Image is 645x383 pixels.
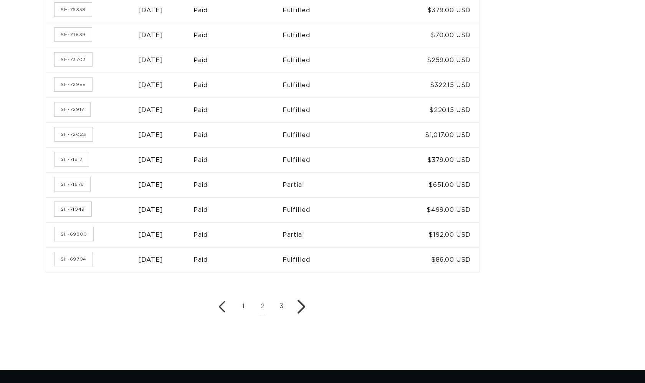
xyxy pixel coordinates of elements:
[274,299,289,314] a: Page 3
[138,57,163,63] time: [DATE]
[283,23,389,48] td: Fulfilled
[55,202,91,216] a: Order number SH-71049
[55,53,92,66] a: Order number SH-73703
[389,73,479,97] td: $322.15 USD
[193,247,283,272] td: Paid
[138,207,163,213] time: [DATE]
[138,182,163,188] time: [DATE]
[55,127,93,141] a: Order number SH-72023
[138,82,163,88] time: [DATE]
[138,232,163,238] time: [DATE]
[255,299,270,314] span: Page 2
[389,122,479,147] td: $1,017.00 USD
[193,97,283,122] td: Paid
[283,247,389,272] td: Fulfilled
[389,197,479,222] td: $499.00 USD
[138,7,163,13] time: [DATE]
[283,122,389,147] td: Fulfilled
[389,147,479,172] td: $379.00 USD
[55,252,93,266] a: Order number SH-69704
[193,147,283,172] td: Paid
[55,177,90,191] a: Order number SH-71678
[389,172,479,197] td: $651.00 USD
[138,107,163,113] time: [DATE]
[55,3,92,17] a: Order number SH-76358
[389,97,479,122] td: $220.15 USD
[193,48,283,73] td: Paid
[193,73,283,97] td: Paid
[46,299,479,318] nav: Pagination
[283,197,389,222] td: Fulfilled
[138,132,163,138] time: [DATE]
[283,147,389,172] td: Fulfilled
[283,172,389,197] td: Partial
[389,48,479,73] td: $259.00 USD
[217,299,232,314] a: Previous page
[55,227,93,241] a: Order number SH-69800
[389,247,479,272] td: $86.00 USD
[236,299,251,314] a: Page 1
[193,23,283,48] td: Paid
[193,197,283,222] td: Paid
[138,157,163,163] time: [DATE]
[138,257,163,263] time: [DATE]
[193,122,283,147] td: Paid
[193,172,283,197] td: Paid
[283,97,389,122] td: Fulfilled
[283,222,389,247] td: Partial
[283,48,389,73] td: Fulfilled
[193,222,283,247] td: Paid
[55,102,90,116] a: Order number SH-72917
[55,28,92,41] a: Order number SH-74839
[389,222,479,247] td: $192.00 USD
[283,73,389,97] td: Fulfilled
[293,299,309,314] a: Next page
[389,23,479,48] td: $70.00 USD
[55,152,89,166] a: Order number SH-71817
[55,78,92,91] a: Order number SH-72988
[138,32,163,38] time: [DATE]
